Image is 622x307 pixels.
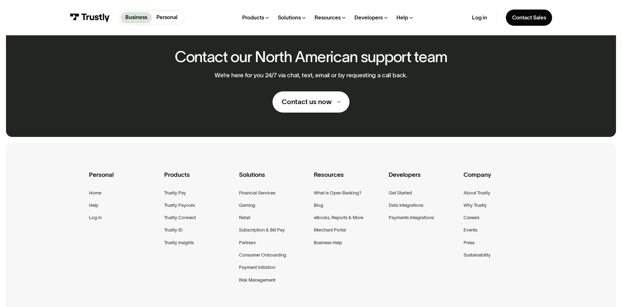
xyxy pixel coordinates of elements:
[89,214,102,222] a: Log in
[463,251,491,259] a: Sustainability
[239,276,275,284] a: Risk Management
[239,251,286,259] a: Consumer Onboarding
[389,214,434,222] a: Payments Integrations
[242,14,264,21] div: Products
[314,239,342,247] a: Business Help
[314,201,323,209] a: Blog
[472,14,487,21] a: Log in
[389,201,423,209] a: Data Integrations
[156,13,178,22] p: Personal
[89,170,158,189] div: Personal
[175,49,447,66] h2: Contact our North American support team
[282,97,331,106] div: Contact us now
[314,170,383,189] div: Resources
[164,201,195,209] a: Trustly Payouts
[315,14,341,21] div: Resources
[164,239,194,247] a: Trustly Insights
[506,10,552,26] a: Contact Sales
[239,189,275,197] a: Financial Services
[463,226,477,234] a: Events
[389,189,412,197] a: Get Started
[89,189,101,197] a: Home
[239,239,256,247] a: Partners
[512,14,546,21] div: Contact Sales
[164,170,233,189] div: Products
[389,170,458,189] div: Developers
[463,214,479,222] a: Careers
[354,14,383,21] div: Developers
[273,91,350,113] a: Contact us now
[239,170,308,189] div: Solutions
[125,13,147,22] p: Business
[89,201,98,209] a: Help
[164,214,196,222] a: Trustly Connect
[314,226,346,234] a: Merchant Portal
[164,189,186,197] a: Trustly Pay
[463,201,487,209] a: Why Trustly
[215,72,407,79] p: We’re here for you 24/7 via chat, text, email or by requesting a call back.
[463,239,474,247] a: Press
[164,226,183,234] a: Trustly ID
[152,12,182,23] a: Personal
[239,201,255,209] a: Gaming
[239,226,285,234] a: Subscription & Bill Pay
[314,189,361,197] a: What is Open Banking?
[121,12,152,23] a: Business
[278,14,301,21] div: Solutions
[463,170,533,189] div: Company
[239,214,250,222] a: Retail
[70,13,110,22] img: Trustly Logo
[463,189,490,197] a: About Trustly
[314,214,363,222] a: eBooks, Reports & More
[239,264,275,271] a: Payment Initiation
[396,14,408,21] div: Help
